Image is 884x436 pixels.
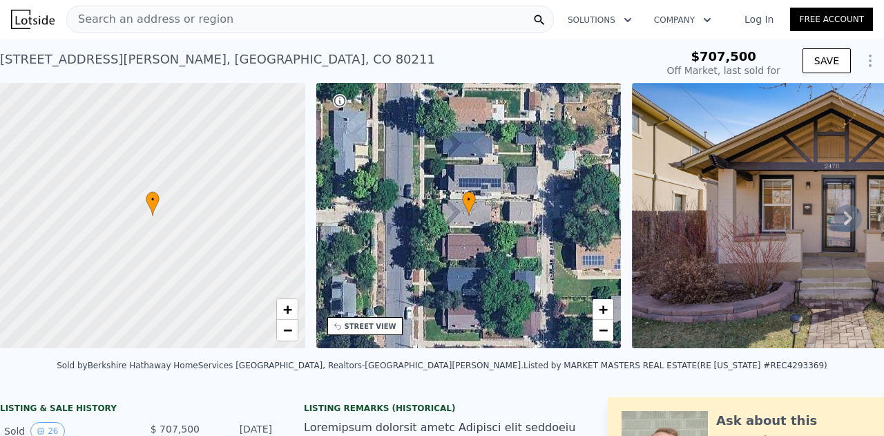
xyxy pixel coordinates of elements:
[67,11,233,28] span: Search an address or region
[643,8,722,32] button: Company
[803,48,851,73] button: SAVE
[593,320,613,341] a: Zoom out
[277,299,298,320] a: Zoom in
[146,191,160,216] div: •
[557,8,643,32] button: Solutions
[462,191,476,216] div: •
[728,12,790,26] a: Log In
[57,361,523,370] div: Sold by Berkshire Hathaway HomeServices [GEOGRAPHIC_DATA], Realtors-[GEOGRAPHIC_DATA][PERSON_NAME] .
[282,301,291,318] span: +
[151,424,200,435] span: $ 707,500
[599,301,608,318] span: +
[790,8,873,31] a: Free Account
[345,321,396,332] div: STREET VIEW
[277,320,298,341] a: Zoom out
[304,403,580,414] div: Listing Remarks (Historical)
[146,193,160,206] span: •
[599,321,608,339] span: −
[11,10,55,29] img: Lotside
[667,64,780,77] div: Off Market, last sold for
[523,361,827,370] div: Listed by MARKET MASTERS REAL ESTATE (RE [US_STATE] #REC4293369)
[856,47,884,75] button: Show Options
[462,193,476,206] span: •
[593,299,613,320] a: Zoom in
[691,49,756,64] span: $707,500
[282,321,291,339] span: −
